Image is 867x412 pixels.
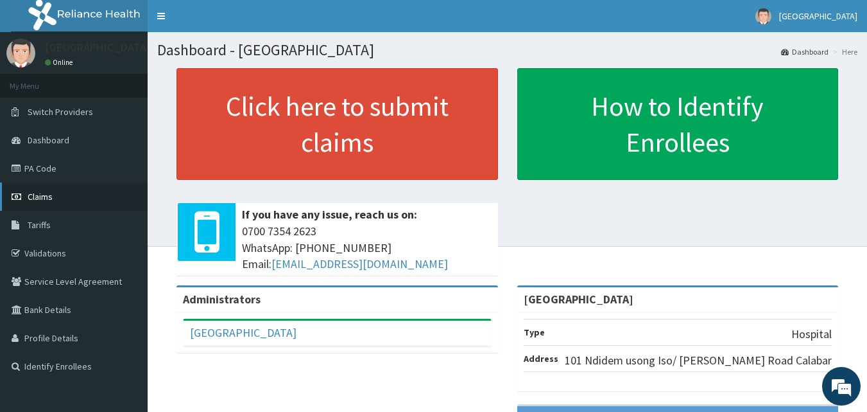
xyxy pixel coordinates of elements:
[242,223,492,273] span: 0700 7354 2623 WhatsApp: [PHONE_NUMBER] Email:
[517,68,839,180] a: How to Identify Enrollees
[183,292,261,307] b: Administrators
[524,353,558,364] b: Address
[28,134,69,146] span: Dashboard
[28,191,53,202] span: Claims
[6,39,35,67] img: User Image
[524,327,545,338] b: Type
[524,292,633,307] strong: [GEOGRAPHIC_DATA]
[45,42,151,53] p: [GEOGRAPHIC_DATA]
[791,326,832,343] p: Hospital
[242,207,417,222] b: If you have any issue, reach us on:
[24,64,52,96] img: d_794563401_company_1708531726252_794563401
[176,68,498,180] a: Click here to submit claims
[271,256,448,271] a: [EMAIL_ADDRESS][DOMAIN_NAME]
[45,58,76,67] a: Online
[565,352,832,369] p: 101 Ndidem usong Iso/ [PERSON_NAME] Road Calabar
[210,6,241,37] div: Minimize live chat window
[6,275,245,320] textarea: Type your message and hit 'Enter'
[781,46,828,57] a: Dashboard
[74,124,177,254] span: We're online!
[28,219,51,231] span: Tariffs
[755,8,771,24] img: User Image
[28,106,93,118] span: Switch Providers
[830,46,857,57] li: Here
[67,72,216,89] div: Chat with us now
[157,42,857,58] h1: Dashboard - [GEOGRAPHIC_DATA]
[779,10,857,22] span: [GEOGRAPHIC_DATA]
[190,325,296,340] a: [GEOGRAPHIC_DATA]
